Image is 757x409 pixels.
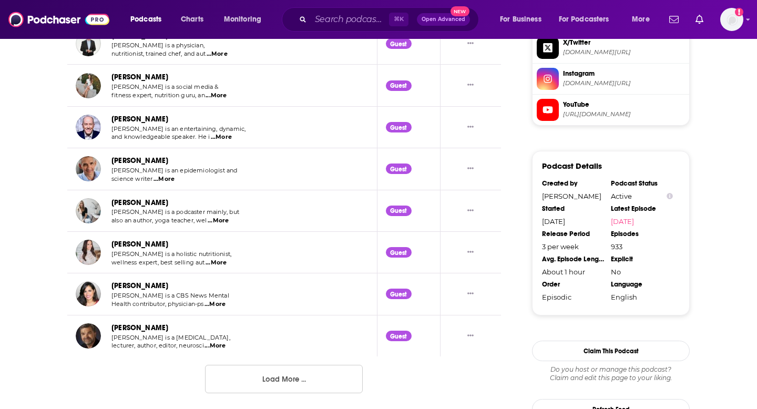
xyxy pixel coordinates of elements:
[130,12,161,27] span: Podcasts
[386,331,412,341] div: Guest
[537,99,685,121] a: YouTube[URL][DOMAIN_NAME]
[500,12,541,27] span: For Business
[451,6,469,16] span: New
[111,42,204,49] span: [PERSON_NAME] is a physician,
[532,365,690,374] span: Do you host or manage this podcast?
[667,192,673,200] button: Show Info
[463,205,478,216] button: Show More Button
[463,38,478,49] button: Show More Button
[611,280,673,289] div: Language
[111,281,168,290] a: [PERSON_NAME]
[542,161,602,171] h3: Podcast Details
[111,334,230,341] span: [PERSON_NAME] is a [MEDICAL_DATA],
[463,163,478,175] button: Show More Button
[217,11,275,28] button: open menu
[111,125,245,132] span: [PERSON_NAME] is an entertaining, dynamic,
[111,50,206,57] span: nutritionist, trained chef, and aut
[632,12,650,27] span: More
[206,259,227,267] span: ...More
[8,9,109,29] img: Podchaser - Follow, Share and Rate Podcasts
[111,259,205,266] span: wellness expert, best selling aut
[542,268,604,276] div: About 1 hour
[292,7,489,32] div: Search podcasts, credits, & more...
[720,8,743,31] button: Show profile menu
[563,79,685,87] span: instagram.com/shawnmodel
[611,217,673,226] a: [DATE]
[542,280,604,289] div: Order
[123,11,175,28] button: open menu
[111,292,229,299] span: [PERSON_NAME] is a CBS News Mental
[204,342,226,350] span: ...More
[611,268,673,276] div: No
[386,206,412,216] div: Guest
[611,204,673,213] div: Latest Episode
[76,115,101,140] img: Chris Ducker
[111,156,168,165] a: [PERSON_NAME]
[537,37,685,59] a: X/Twitter[DOMAIN_NAME][URL]
[111,342,204,349] span: lecturer, author, editor, neurosci
[111,133,210,140] span: and knowledgeable speaker. He i
[611,192,673,200] div: Active
[537,68,685,90] a: Instagram[DOMAIN_NAME][URL]
[154,175,175,183] span: ...More
[463,122,478,133] button: Show More Button
[206,91,227,100] span: ...More
[563,69,685,78] span: Instagram
[207,50,228,58] span: ...More
[625,11,663,28] button: open menu
[224,12,261,27] span: Monitoring
[422,17,465,22] span: Open Advanced
[542,242,604,251] div: 3 per week
[76,281,101,306] img: Dr. Sue Varma
[463,289,478,300] button: Show More Button
[111,208,239,216] span: [PERSON_NAME] is a podcaster mainly, but
[76,198,101,223] img: Katie Dalebout
[611,293,673,301] div: English
[205,365,363,393] button: Load More ...
[111,91,205,99] span: fitness expert, nutrition guru, an
[735,8,743,16] svg: Add a profile image
[532,365,690,382] div: Claim and edit this page to your liking.
[463,80,478,91] button: Show More Button
[76,156,101,181] img: Tim Spector
[563,48,685,56] span: twitter.com/ShawnModel
[111,323,168,332] a: [PERSON_NAME]
[563,110,685,118] span: https://www.youtube.com/@TheShawnModel
[76,323,101,349] img: Dr. Emeran Mayer
[111,175,152,182] span: science writer
[174,11,210,28] a: Charts
[493,11,555,28] button: open menu
[691,11,708,28] a: Show notifications dropdown
[181,12,203,27] span: Charts
[386,122,412,132] div: Guest
[542,293,604,301] div: Episodic
[111,217,207,224] span: also an author, yoga teacher, wel
[208,217,229,225] span: ...More
[532,341,690,361] button: Claim This Podcast
[386,80,412,91] div: Guest
[463,330,478,341] button: Show More Button
[111,198,168,207] a: [PERSON_NAME]
[211,133,232,141] span: ...More
[76,73,101,98] img: Amanda Meixner
[111,73,168,81] a: [PERSON_NAME]
[386,289,412,299] div: Guest
[76,240,101,265] img: Kelly Leveque
[542,204,604,213] div: Started
[111,250,231,258] span: [PERSON_NAME] is a holistic nutritionist,
[386,38,412,49] div: Guest
[76,31,101,56] img: Dr. Steven Masley
[720,8,743,31] img: User Profile
[542,179,604,188] div: Created by
[204,300,226,309] span: ...More
[552,11,625,28] button: open menu
[111,300,203,308] span: Health contributor, physician-ps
